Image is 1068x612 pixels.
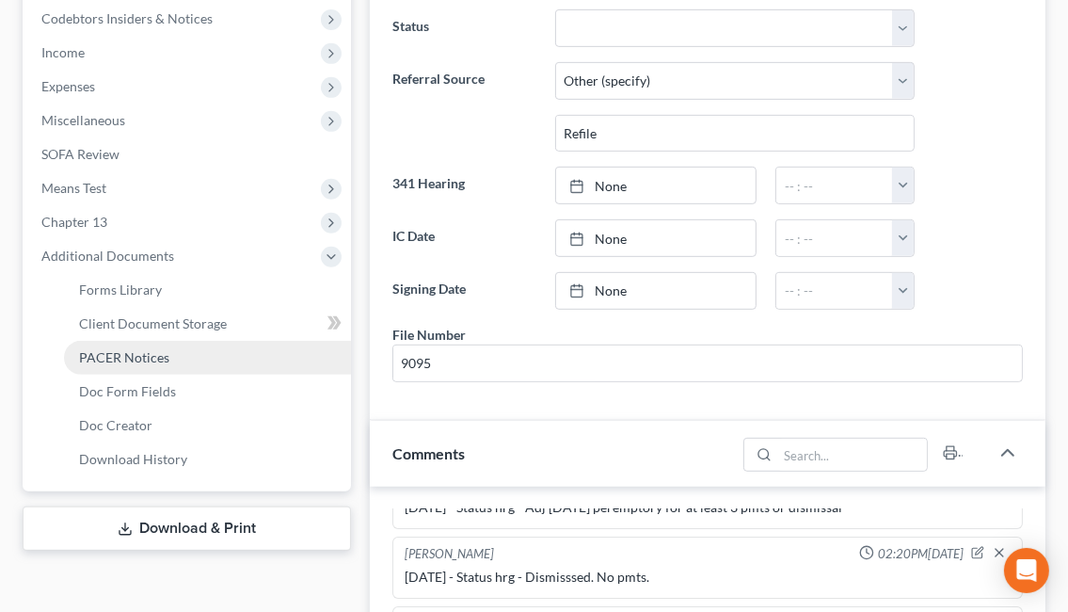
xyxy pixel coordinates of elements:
[383,9,546,47] label: Status
[41,214,107,230] span: Chapter 13
[41,146,120,162] span: SOFA Review
[405,568,1011,587] div: [DATE] - Status hrg - Dismisssed. No pmts.
[26,137,351,171] a: SOFA Review
[778,439,928,471] input: Search...
[79,315,227,331] span: Client Document Storage
[776,273,893,309] input: -- : --
[64,375,351,409] a: Doc Form Fields
[41,112,125,128] span: Miscellaneous
[1004,548,1049,593] div: Open Intercom Messenger
[79,282,162,298] span: Forms Library
[392,444,465,462] span: Comments
[392,325,466,345] div: File Number
[79,383,176,399] span: Doc Form Fields
[776,220,893,256] input: -- : --
[383,62,546,153] label: Referral Source
[383,219,546,257] label: IC Date
[556,220,757,256] a: None
[79,417,152,433] span: Doc Creator
[41,78,95,94] span: Expenses
[64,307,351,341] a: Client Document Storage
[776,168,893,203] input: -- : --
[41,248,174,264] span: Additional Documents
[64,341,351,375] a: PACER Notices
[556,116,915,152] input: Other Referral Source
[556,273,757,309] a: None
[23,507,351,551] a: Download & Print
[64,443,351,476] a: Download History
[878,545,964,563] span: 02:20PM[DATE]
[41,180,106,196] span: Means Test
[79,451,187,467] span: Download History
[393,346,1022,381] input: --
[64,409,351,443] a: Doc Creator
[383,272,546,310] label: Signing Date
[79,349,169,365] span: PACER Notices
[64,273,351,307] a: Forms Library
[556,168,757,203] a: None
[41,10,213,26] span: Codebtors Insiders & Notices
[405,545,494,564] div: [PERSON_NAME]
[41,44,85,60] span: Income
[383,167,546,204] label: 341 Hearing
